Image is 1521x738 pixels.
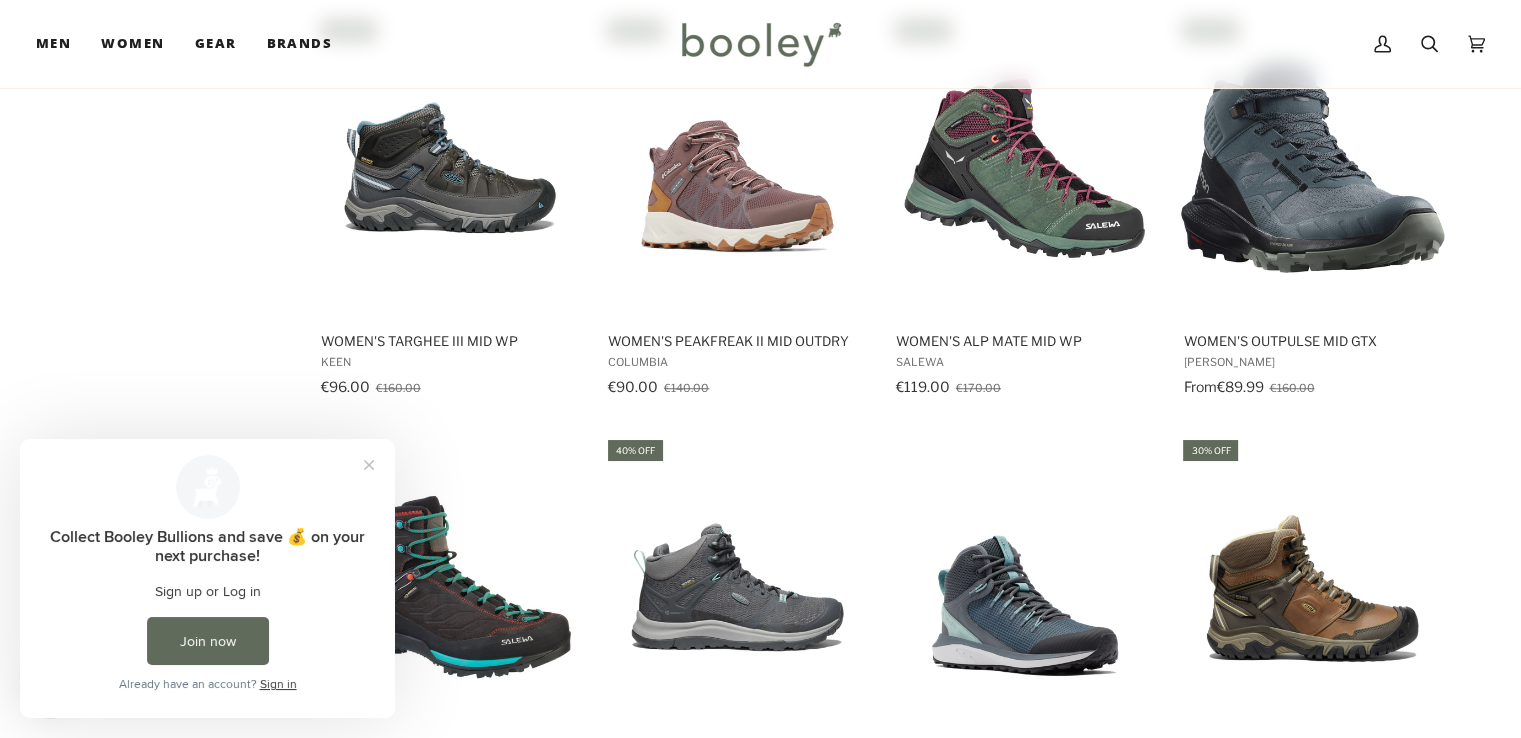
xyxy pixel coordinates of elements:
span: Keen [321,355,580,369]
span: Women's Peakfreak II Mid OutDry [608,332,867,350]
span: €170.00 [956,381,1001,395]
a: Women's Targhee III Mid WP [318,17,583,402]
a: Women's OUTPulse Mid GTX [1180,17,1445,402]
a: Women's Alp Mate Mid WP [893,17,1158,402]
img: Keen Women's Terradora II Mid WP Magnet / Ocean Wave - Booley Galway [605,455,870,720]
span: Women's OUTPulse Mid GTX [1183,332,1442,350]
span: €119.00 [896,378,950,395]
img: Salomon Women's OUTPulse Mid GTX Stormy Weather / Black / Wrought Iron - Booley Galway [1180,35,1445,300]
img: Columbia Women's Peakfreak II Mid OutDry Basalt / Dark Stone - Booley Galway [605,35,870,300]
span: Women's Targhee III Mid WP [321,332,580,350]
div: 40% off [608,440,663,461]
img: Salewa Women's Alp Mate Mid WP Duck Green / Rhododendon - Booley Galway [893,35,1158,300]
span: Brands [266,34,332,54]
span: €160.00 [376,381,421,395]
span: [PERSON_NAME] [1183,355,1442,369]
iframe: Loyalty program pop-up with offers and actions [20,439,395,718]
span: From [1183,378,1216,395]
img: Columbia Women's Trailstorm Mid Waterproof Graphite / Dusty Green - Booley Galway [893,455,1158,720]
span: €89.99 [1216,378,1263,395]
img: Booley [673,15,848,73]
span: Gear [195,34,237,54]
span: €90.00 [608,378,658,395]
span: Women's Alp Mate Mid WP [896,332,1155,350]
a: Women's Peakfreak II Mid OutDry [605,17,870,402]
img: Keen Women's Targhee III Mid WP Magnet / Atlantic Blue - Booley Galway [318,35,583,300]
span: Columbia [608,355,867,369]
span: €140.00 [664,381,709,395]
span: Women [101,34,164,54]
div: 30% off [1183,440,1238,461]
span: Salewa [896,355,1155,369]
span: Men [36,34,71,54]
img: Keen Women's Ridge Flex Mid WP Safari / Custard - Booley Galway [1180,455,1445,720]
span: €160.00 [1269,381,1314,395]
span: €96.00 [321,378,370,395]
img: Salewa Women's Mountain Trainer Mid GTX Magnet / Viridian Green - Booley Galway [318,455,583,720]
